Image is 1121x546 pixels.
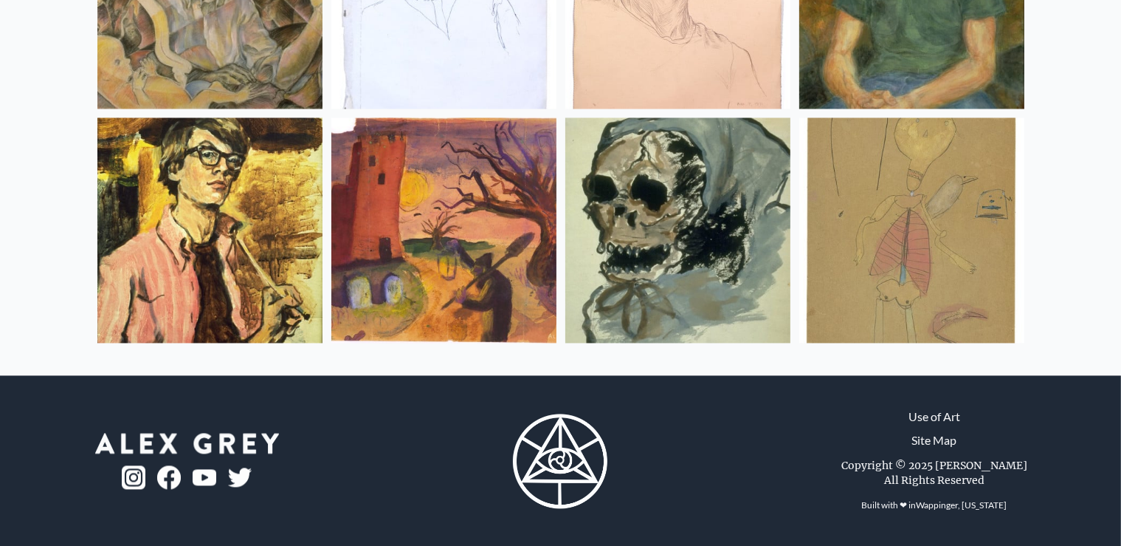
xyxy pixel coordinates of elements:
div: Built with ❤ in [855,494,1013,517]
a: Site Map [911,431,956,449]
img: ig-logo.png [122,465,145,489]
div: All Rights Reserved [884,473,984,488]
a: Wappinger, [US_STATE] [916,499,1007,511]
a: Use of Art [908,408,960,426]
img: fb-logo.png [157,465,181,489]
img: youtube-logo.png [193,469,216,486]
img: twitter-logo.png [228,468,252,487]
div: Copyright © 2025 [PERSON_NAME] [841,458,1027,473]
